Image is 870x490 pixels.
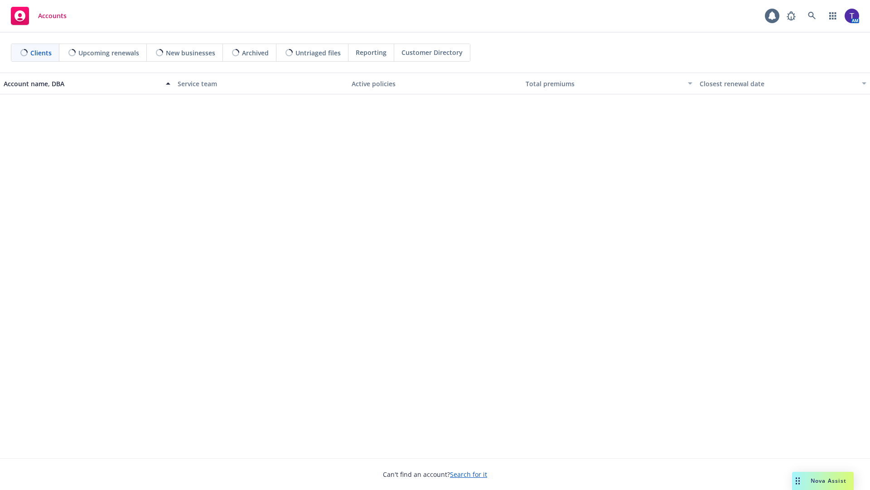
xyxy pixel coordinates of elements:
img: photo [845,9,859,23]
div: Closest renewal date [700,79,856,88]
a: Report a Bug [782,7,800,25]
span: Archived [242,48,269,58]
span: Upcoming renewals [78,48,139,58]
span: New businesses [166,48,215,58]
button: Nova Assist [792,472,854,490]
button: Service team [174,73,348,94]
span: Nova Assist [811,477,846,485]
div: Total premiums [526,79,682,88]
a: Search [803,7,821,25]
a: Switch app [824,7,842,25]
span: Reporting [356,48,387,57]
span: Untriaged files [295,48,341,58]
a: Search for it [450,470,487,479]
a: Accounts [7,3,70,29]
button: Active policies [348,73,522,94]
button: Closest renewal date [696,73,870,94]
span: Clients [30,48,52,58]
div: Active policies [352,79,518,88]
span: Customer Directory [401,48,463,57]
div: Service team [178,79,344,88]
button: Total premiums [522,73,696,94]
div: Account name, DBA [4,79,160,88]
span: Can't find an account? [383,470,487,479]
span: Accounts [38,12,67,20]
div: Drag to move [792,472,803,490]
